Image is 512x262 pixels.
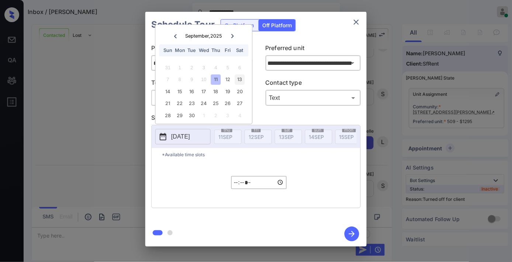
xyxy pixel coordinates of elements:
div: Choose Monday, September 29th, 2025 [175,111,185,120]
div: Choose Wednesday, October 1st, 2025 [199,111,209,120]
div: Not available Saturday, September 6th, 2025 [235,63,245,73]
div: Not available Friday, September 5th, 2025 [223,63,233,73]
div: Choose Saturday, September 20th, 2025 [235,87,245,97]
p: Contact type [266,78,361,90]
p: Preferred community [151,43,247,55]
div: Choose Friday, September 12th, 2025 [223,75,233,85]
div: Off Platform [259,20,295,31]
div: Sat [235,45,245,55]
div: Choose Thursday, October 2nd, 2025 [211,111,221,120]
div: In Person [153,92,245,104]
div: On Platform [221,20,257,31]
div: Not available Monday, September 1st, 2025 [175,63,185,73]
div: Choose Monday, September 15th, 2025 [175,87,185,97]
div: Not available Sunday, August 31st, 2025 [163,63,173,73]
div: Choose Thursday, September 11th, 2025 [211,75,221,85]
div: Choose Saturday, September 13th, 2025 [235,75,245,85]
div: September , 2025 [186,33,222,39]
button: close [349,15,364,29]
div: Choose Friday, October 3rd, 2025 [223,111,233,120]
div: Choose Monday, September 22nd, 2025 [175,99,185,109]
div: Choose Saturday, September 27th, 2025 [235,99,245,109]
div: Choose Tuesday, September 30th, 2025 [187,111,197,120]
div: Choose Thursday, September 18th, 2025 [211,87,221,97]
div: Not available Wednesday, September 3rd, 2025 [199,63,209,73]
h2: Schedule Tour [145,12,221,38]
div: Not available Thursday, September 4th, 2025 [211,63,221,73]
div: Fri [223,45,233,55]
div: Not available Monday, September 8th, 2025 [175,75,185,85]
div: Mon [175,45,185,55]
p: Preferred unit [266,43,361,55]
p: *Available time slots [162,148,360,161]
div: Text [267,92,359,104]
div: month 2025-09 [158,62,250,121]
p: Select slot [151,113,361,125]
p: [DATE] [171,132,190,141]
p: Tour type [151,78,247,90]
div: Choose Friday, September 19th, 2025 [223,87,233,97]
div: Choose Friday, September 26th, 2025 [223,99,233,109]
div: Choose Sunday, September 21st, 2025 [163,99,173,109]
button: [DATE] [155,129,211,144]
div: Choose Saturday, October 4th, 2025 [235,111,245,120]
div: Choose Tuesday, September 23rd, 2025 [187,99,197,109]
div: Not available Tuesday, September 2nd, 2025 [187,63,197,73]
div: Not available Wednesday, September 10th, 2025 [199,75,209,85]
div: Not available Sunday, September 7th, 2025 [163,75,173,85]
div: Sun [163,45,173,55]
div: Choose Sunday, September 14th, 2025 [163,87,173,97]
div: Not available Tuesday, September 9th, 2025 [187,75,197,85]
div: Choose Tuesday, September 16th, 2025 [187,87,197,97]
div: Wed [199,45,209,55]
div: Thu [211,45,221,55]
div: Choose Sunday, September 28th, 2025 [163,111,173,120]
div: off-platform-time-select [231,161,287,204]
button: Open [347,58,358,68]
div: Tue [187,45,197,55]
div: Choose Thursday, September 25th, 2025 [211,99,221,109]
div: Choose Wednesday, September 17th, 2025 [199,87,209,97]
div: Choose Wednesday, September 24th, 2025 [199,99,209,109]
